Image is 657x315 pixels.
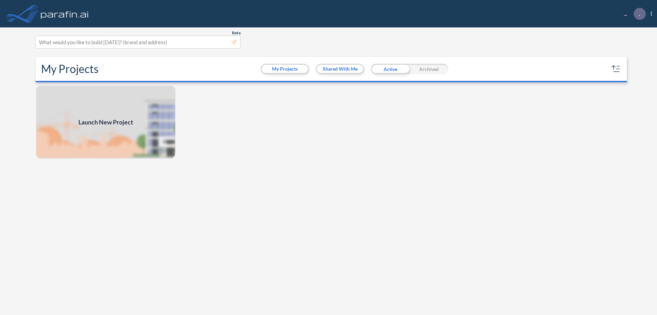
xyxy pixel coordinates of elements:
[232,30,241,36] span: Beta
[39,7,90,21] img: logo
[639,11,640,17] p: .
[371,64,410,74] div: Active
[410,64,448,74] div: Archived
[36,85,176,159] a: Launch New Project
[36,85,176,159] img: add
[78,118,133,127] span: Launch New Project
[41,62,99,75] h2: My Projects
[262,65,308,73] button: My Projects
[614,8,652,20] div: ...
[610,63,621,74] button: sort
[317,65,363,73] button: Shared With Me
